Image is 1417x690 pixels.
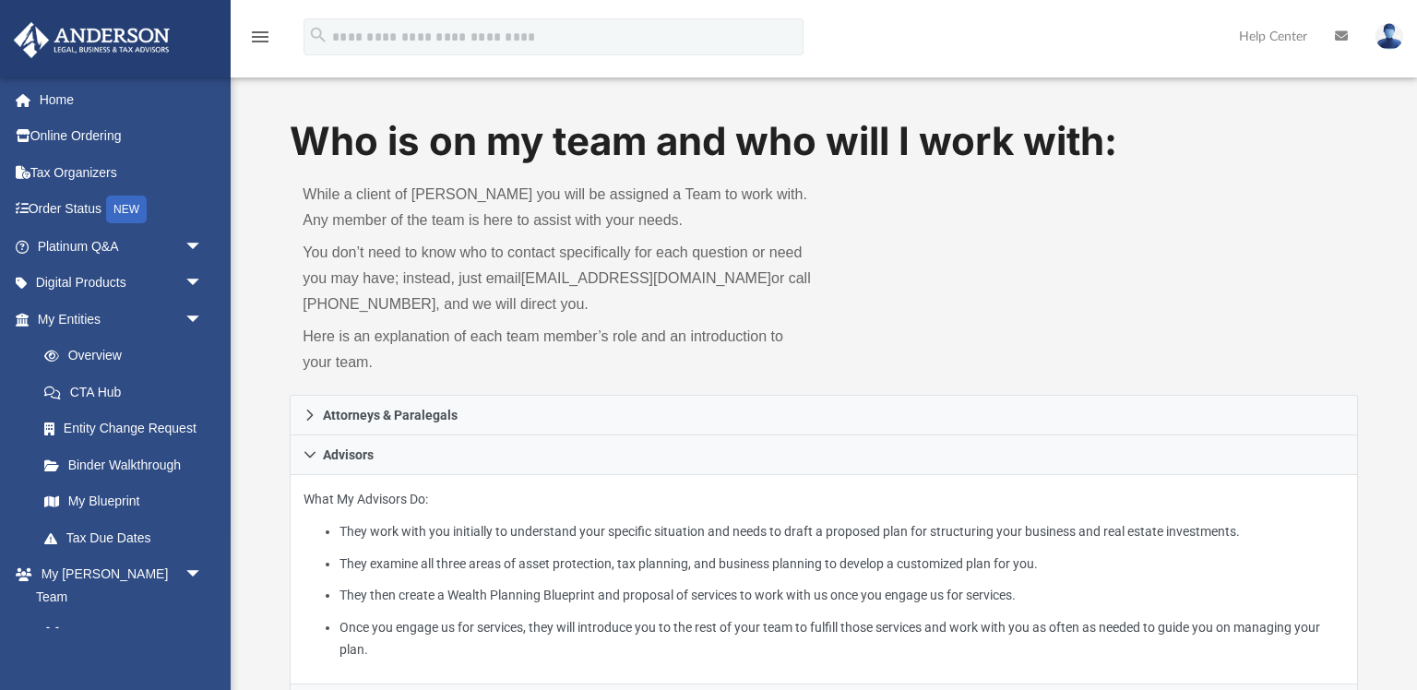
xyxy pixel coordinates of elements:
li: Once you engage us for services, they will introduce you to the rest of your team to fulfill thos... [339,616,1343,661]
a: Tax Due Dates [26,519,231,556]
a: menu [249,35,271,48]
a: Order StatusNEW [13,191,231,229]
span: arrow_drop_down [185,556,221,594]
p: What My Advisors Do: [304,488,1343,661]
i: search [308,25,328,45]
span: Advisors [323,448,374,461]
a: Entity Change Request [26,410,231,447]
p: While a client of [PERSON_NAME] you will be assigned a Team to work with. Any member of the team ... [303,182,811,233]
a: Platinum Q&Aarrow_drop_down [13,228,231,265]
a: My Entitiesarrow_drop_down [13,301,231,338]
i: menu [249,26,271,48]
li: They examine all three areas of asset protection, tax planning, and business planning to develop ... [339,553,1343,576]
div: Advisors [290,475,1357,684]
span: Attorneys & Paralegals [323,409,458,422]
a: Overview [26,338,231,375]
div: NEW [106,196,147,223]
span: arrow_drop_down [185,228,221,266]
a: [EMAIL_ADDRESS][DOMAIN_NAME] [521,270,771,286]
a: Home [13,81,231,118]
img: Anderson Advisors Platinum Portal [8,22,175,58]
a: My [PERSON_NAME] Teamarrow_drop_down [13,556,221,615]
a: CTA Hub [26,374,231,410]
a: Attorneys & Paralegals [290,395,1357,435]
a: Digital Productsarrow_drop_down [13,265,231,302]
li: They then create a Wealth Planning Blueprint and proposal of services to work with us once you en... [339,584,1343,607]
a: Binder Walkthrough [26,446,231,483]
a: Tax Organizers [13,154,231,191]
a: Advisors [290,435,1357,475]
a: Online Ordering [13,118,231,155]
a: My Blueprint [26,483,221,520]
h1: Who is on my team and who will I work with: [290,114,1357,169]
img: User Pic [1375,23,1403,50]
p: You don’t need to know who to contact specifically for each question or need you may have; instea... [303,240,811,317]
p: Here is an explanation of each team member’s role and an introduction to your team. [303,324,811,375]
span: arrow_drop_down [185,301,221,339]
li: They work with you initially to understand your specific situation and needs to draft a proposed ... [339,520,1343,543]
span: arrow_drop_down [185,265,221,303]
